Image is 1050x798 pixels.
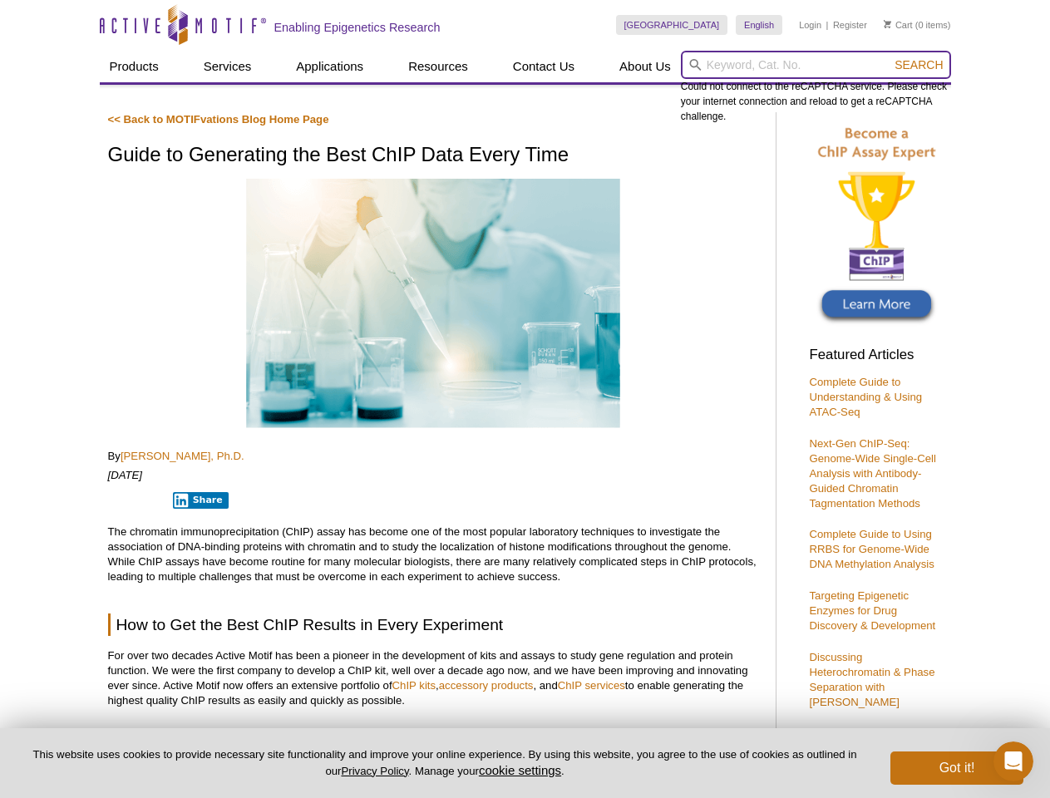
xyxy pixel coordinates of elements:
p: By [108,449,759,464]
img: Your Cart [884,20,891,28]
a: Complete Guide to Using RRBS for Genome-Wide DNA Methylation Analysis [810,528,934,570]
h3: Featured Articles [810,348,943,362]
a: accessory products [439,679,534,692]
button: Search [890,57,948,72]
a: Products [100,51,169,82]
p: This website uses cookies to provide necessary site functionality and improve your online experie... [27,747,863,779]
button: Share [173,492,229,509]
em: [DATE] [108,469,143,481]
a: ChIP kits [392,679,436,692]
img: Best ChIP results [246,178,620,428]
a: Targeting Epigenetic Enzymes for Drug Discovery & Development [810,589,936,632]
a: [PERSON_NAME], Ph.D. [121,450,244,462]
a: Services [194,51,262,82]
iframe: X Post Button [108,491,162,508]
h2: How to Get the Best ChIP Results in Every Experiment [108,613,759,636]
div: Could not connect to the reCAPTCHA service. Please check your internet connection and reload to g... [681,51,951,124]
a: English [736,15,782,35]
a: Applications [286,51,373,82]
button: Got it! [890,751,1023,785]
a: Register [833,19,867,31]
a: Using RIME to Analyze Protein-Protein Interactions on Chromatin [810,727,943,770]
li: | [826,15,829,35]
p: We estimate that our team of scientists has collectively done more ChIP and ChIP-Seq experiments ... [108,725,759,770]
a: Resources [398,51,478,82]
a: Next-Gen ChIP-Seq: Genome-Wide Single-Cell Analysis with Antibody-Guided Chromatin Tagmentation M... [810,437,936,510]
a: [GEOGRAPHIC_DATA] [616,15,728,35]
a: Privacy Policy [341,765,408,777]
img: Become a ChIP Assay Expert [810,119,943,328]
h2: Enabling Epigenetics Research [274,20,441,35]
a: About Us [609,51,681,82]
a: Login [799,19,821,31]
input: Keyword, Cat. No. [681,51,951,79]
a: Discussing Heterochromatin & Phase Separation with [PERSON_NAME] [810,651,935,708]
iframe: Intercom live chat [993,741,1033,781]
a: << Back to MOTIFvations Blog Home Page [108,113,329,126]
a: Complete Guide to Understanding & Using ATAC-Seq [810,376,923,418]
a: Contact Us [503,51,584,82]
span: Search [895,58,943,71]
p: For over two decades Active Motif has been a pioneer in the development of kits and assays to stu... [108,648,759,708]
h1: Guide to Generating the Best ChIP Data Every Time [108,144,759,168]
button: cookie settings [479,763,561,777]
a: ChIP services [558,679,625,692]
a: Cart [884,19,913,31]
p: The chromatin immunoprecipitation (ChIP) assay has become one of the most popular laboratory tech... [108,525,759,584]
li: (0 items) [884,15,951,35]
